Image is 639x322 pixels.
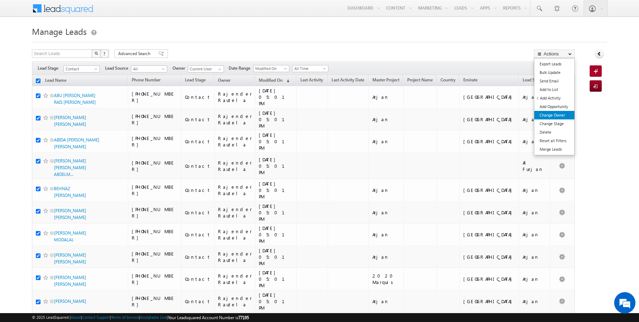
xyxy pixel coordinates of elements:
[441,77,455,82] span: Country
[218,135,252,148] div: Rajender Rautela
[523,77,546,82] span: Lead Source
[534,111,574,119] a: Change Owner
[131,66,165,72] span: All
[369,76,403,85] a: Master Project
[132,295,178,308] div: [PHONE_NUMBER]
[132,251,178,263] div: [PHONE_NUMBER]
[253,65,289,72] a: Modified On
[259,292,293,311] div: [DATE] 05:01 PM
[132,91,178,103] div: [PHONE_NUMBER]
[523,231,546,238] div: Arjan
[297,76,327,85] a: Last Activity
[218,295,252,308] div: Rajender Rautela
[32,26,87,37] span: Manage Leads
[372,138,400,145] div: Arjan
[534,145,574,154] a: Merge Leads
[523,276,546,282] div: Arjan
[185,276,211,282] div: Contact
[328,76,368,85] a: Last Activity Date
[218,77,230,83] span: Owner
[259,225,293,244] div: [DATE] 05:01 PM
[105,65,131,71] span: Lead Source
[259,156,293,176] div: [DATE] 05:01 PM
[218,160,252,172] div: Rajender Rautela
[259,181,293,200] div: [DATE] 05:01 PM
[407,77,433,82] span: Project Name
[259,203,293,222] div: [DATE] 05:01 PM
[32,314,249,321] span: © 2025 LeadSquared | | | | |
[54,299,86,304] a: [PERSON_NAME]
[463,94,515,100] div: [GEOGRAPHIC_DATA]
[100,49,109,58] button: ?
[437,76,459,85] a: Country
[185,77,206,82] span: Lead Stage
[131,65,167,73] a: All
[218,184,252,197] div: Rajender Rautela
[54,137,99,149] a: ABIDA [PERSON_NAME] [PERSON_NAME]
[259,110,293,129] div: [DATE] 05:01 PM
[463,138,515,145] div: [GEOGRAPHIC_DATA]
[185,254,211,260] div: Contact
[218,273,252,285] div: Rajender Rautela
[185,231,211,238] div: Contact
[463,254,515,260] div: [GEOGRAPHIC_DATA]
[229,65,253,71] span: Date Range
[185,187,211,193] div: Contact
[259,132,293,151] div: [DATE] 05:01 PM
[185,116,211,123] div: Contact
[534,128,574,136] a: Delete
[132,113,178,126] div: [PHONE_NUMBER]
[64,65,100,73] a: Contact
[523,116,546,123] div: Arjan
[218,113,252,126] div: Rajender Rautela
[132,184,178,197] div: [PHONE_NUMBER]
[534,136,574,145] a: Reset all Filters
[111,315,139,320] a: Terms of Service
[523,160,546,172] div: Al Furjan
[463,276,515,282] div: [GEOGRAPHIC_DATA]
[218,206,252,219] div: Rajender Rautela
[218,251,252,263] div: Rajender Rautela
[168,315,249,320] span: Your Leadsquared Account Number is
[140,315,167,320] a: Acceptable Use
[181,76,209,85] a: Lead Stage
[255,76,293,85] a: Modified On (sorted descending)
[132,228,178,241] div: [PHONE_NUMBER]
[54,93,96,105] a: ABU [PERSON_NAME] RAIS [PERSON_NAME]
[38,65,64,71] span: Lead Stage
[218,91,252,103] div: Rajender Rautela
[259,87,293,107] div: [DATE] 05:01 PM
[523,209,546,216] div: Arjan
[463,116,515,123] div: [GEOGRAPHIC_DATA]
[54,158,86,177] a: [PERSON_NAME] [PERSON_NAME] ABDELM...
[259,269,293,289] div: [DATE] 05:01 PM
[523,94,546,100] div: Arjan
[185,209,211,216] div: Contact
[534,49,575,58] button: Actions
[54,252,86,264] a: [PERSON_NAME] [PERSON_NAME]
[132,160,178,172] div: [PHONE_NUMBER]
[284,78,289,84] span: (sorted descending)
[535,94,574,102] a: Add Activity
[523,298,546,305] div: Arjan
[188,65,224,73] input: Type to Search
[36,79,40,83] input: Check all records
[534,68,574,77] a: Bulk Update
[463,209,515,216] div: [GEOGRAPHIC_DATA]
[463,187,515,193] div: [GEOGRAPHIC_DATA]
[253,65,287,72] span: Modified On
[128,76,164,85] a: Phone Number
[238,315,249,320] span: 77195
[372,77,399,82] span: Master Project
[54,115,86,127] a: [PERSON_NAME] [PERSON_NAME]
[372,254,400,260] div: Arjan
[372,231,400,238] div: Arjan
[460,76,481,85] a: Emirate
[54,275,86,287] a: [PERSON_NAME] [PERSON_NAME]
[293,65,326,72] span: All Time
[259,77,283,83] span: Modified On
[214,66,223,73] a: Show All Items
[185,94,211,100] div: Contact
[132,77,160,82] span: Phone Number
[463,231,515,238] div: [GEOGRAPHIC_DATA]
